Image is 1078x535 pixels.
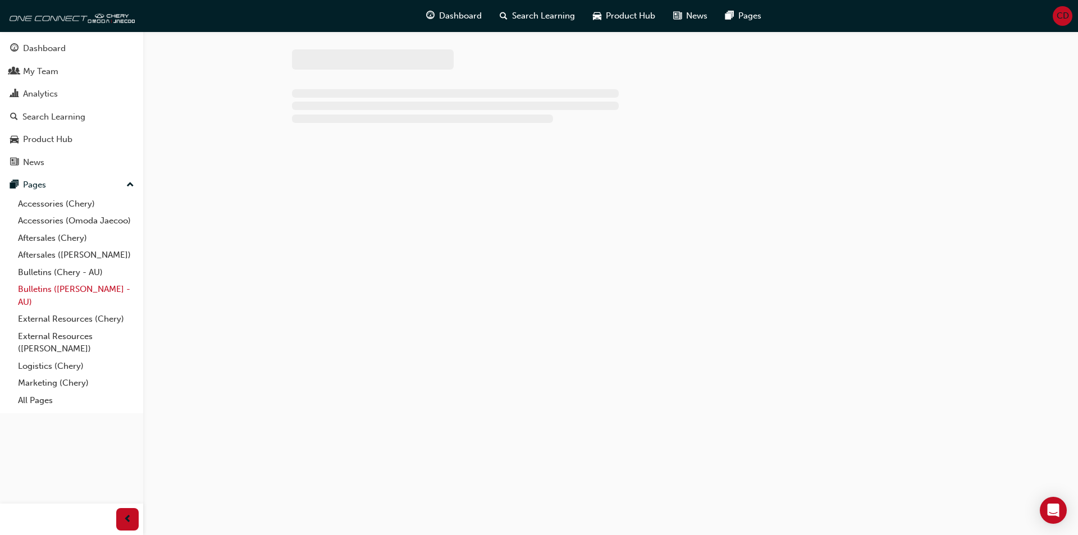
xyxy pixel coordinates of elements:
div: Open Intercom Messenger [1040,497,1067,524]
div: Search Learning [22,111,85,124]
span: pages-icon [10,180,19,190]
span: Product Hub [606,10,655,22]
a: Accessories (Chery) [13,195,139,213]
a: Aftersales ([PERSON_NAME]) [13,246,139,264]
a: Logistics (Chery) [13,358,139,375]
span: chart-icon [10,89,19,99]
a: All Pages [13,392,139,409]
a: news-iconNews [664,4,716,28]
a: Bulletins (Chery - AU) [13,264,139,281]
span: news-icon [673,9,682,23]
span: Dashboard [439,10,482,22]
a: Dashboard [4,38,139,59]
button: DashboardMy TeamAnalyticsSearch LearningProduct HubNews [4,36,139,175]
img: oneconnect [6,4,135,27]
span: News [686,10,707,22]
a: Aftersales (Chery) [13,230,139,247]
a: car-iconProduct Hub [584,4,664,28]
a: guage-iconDashboard [417,4,491,28]
span: Search Learning [512,10,575,22]
span: car-icon [593,9,601,23]
span: search-icon [500,9,508,23]
a: Bulletins ([PERSON_NAME] - AU) [13,281,139,310]
a: Accessories (Omoda Jaecoo) [13,212,139,230]
div: My Team [23,65,58,78]
span: news-icon [10,158,19,168]
span: CD [1057,10,1069,22]
span: prev-icon [124,513,132,527]
a: External Resources (Chery) [13,310,139,328]
a: My Team [4,61,139,82]
span: pages-icon [725,9,734,23]
span: people-icon [10,67,19,77]
a: search-iconSearch Learning [491,4,584,28]
button: CD [1053,6,1072,26]
span: Pages [738,10,761,22]
div: Pages [23,179,46,191]
div: Product Hub [23,133,72,146]
span: up-icon [126,178,134,193]
span: search-icon [10,112,18,122]
button: Pages [4,175,139,195]
a: Product Hub [4,129,139,150]
div: Dashboard [23,42,66,55]
a: External Resources ([PERSON_NAME]) [13,328,139,358]
a: Analytics [4,84,139,104]
span: car-icon [10,135,19,145]
div: Analytics [23,88,58,100]
a: Marketing (Chery) [13,374,139,392]
span: guage-icon [426,9,435,23]
span: guage-icon [10,44,19,54]
a: pages-iconPages [716,4,770,28]
a: Search Learning [4,107,139,127]
div: News [23,156,44,169]
a: News [4,152,139,173]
